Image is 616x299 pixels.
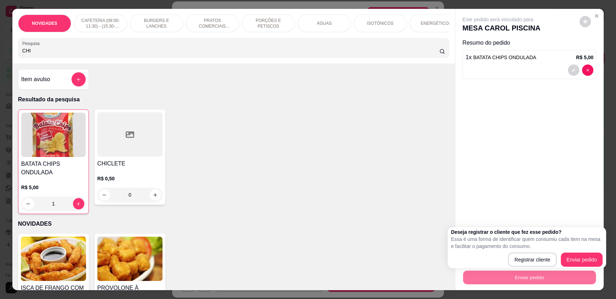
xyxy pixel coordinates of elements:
button: add-separate-item [72,72,86,86]
p: ISOTÔNICOS [367,21,393,26]
button: Enviar pedido [463,270,596,284]
p: 1 x [466,53,536,62]
button: Registrar cliente [508,253,557,267]
button: increase-product-quantity [150,189,161,201]
img: product-image [21,113,86,157]
button: decrease-product-quantity [582,64,593,76]
p: PORÇÕES E PETISCOS [248,18,289,29]
h4: Item avulso [21,75,50,84]
p: ENERGÉTICOS [421,21,451,26]
p: BURGERS E LANCHES [136,18,177,29]
p: Este pedido será vinculado para [462,16,540,23]
p: ÁGUAS [317,21,332,26]
button: decrease-product-quantity [568,64,579,76]
p: NOVIDADES [18,220,449,228]
input: Pesquisa [22,47,440,54]
p: R$ 5,00 [576,54,593,61]
p: R$ 0,50 [97,175,162,182]
button: Close [591,10,602,22]
h4: BATATA CHIPS ONDULADA [21,160,86,177]
p: Resultado da pesquisa [18,95,449,104]
p: MESA CAROL PISCINA [462,23,540,33]
button: decrease-product-quantity [23,198,34,209]
p: Essa é uma forma de identificar quem consumiu cada item na mesa e facilitar o pagamento do consumo. [451,236,603,250]
span: BATATA CHIPS ONDULADA [473,55,536,60]
p: NOVIDADES [32,21,57,26]
button: Enviar pedido [561,253,603,267]
h2: Deseja registrar o cliente que fez esse pedido? [451,229,603,236]
p: R$ 5,00 [21,184,86,191]
h4: CHICLETE [97,159,162,168]
p: Resumo do pedido [462,39,597,47]
img: product-image [97,237,162,281]
button: increase-product-quantity [73,198,84,209]
button: decrease-product-quantity [99,189,110,201]
p: PRATOS COMERCIAIS (11:30-15:30) [192,18,233,29]
p: CAFETERIA (08:00-11:30) - (15:30-18:00) [80,18,121,29]
button: decrease-product-quantity [580,16,591,27]
img: product-image [21,237,86,281]
label: Pesquisa [22,40,42,46]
